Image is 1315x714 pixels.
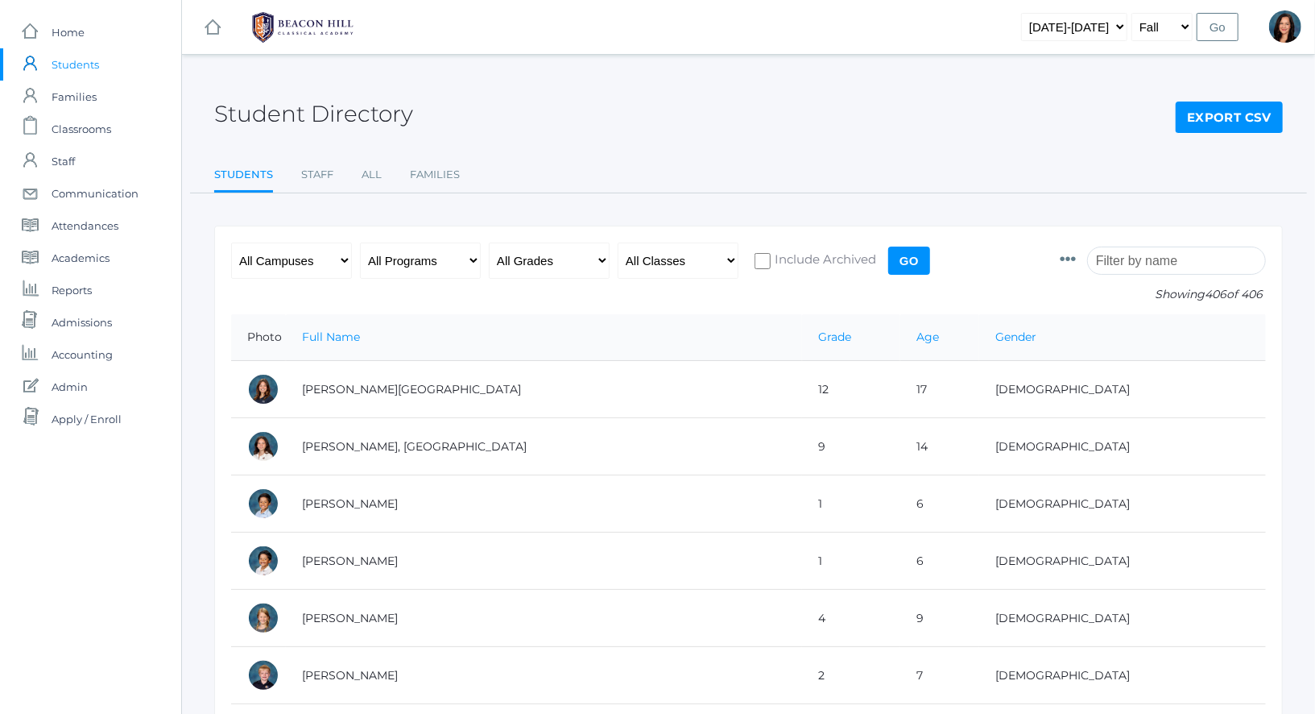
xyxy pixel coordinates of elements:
[900,418,979,475] td: 14
[52,145,75,177] span: Staff
[247,545,279,577] div: Grayson Abrea
[1269,10,1301,43] div: Curcinda Young
[214,102,413,127] h2: Student Directory
[979,361,1266,418] td: [DEMOGRAPHIC_DATA]
[52,242,110,274] span: Academics
[52,338,113,371] span: Accounting
[802,647,900,704] td: 2
[247,373,279,405] div: Charlotte Abdulla
[1087,247,1266,275] input: Filter by name
[916,330,939,344] a: Age
[286,590,802,647] td: [PERSON_NAME]
[52,81,97,113] span: Families
[802,475,900,533] td: 1
[900,361,979,418] td: 17
[247,659,279,691] div: Jack Adams
[1176,102,1283,134] a: Export CSV
[286,533,802,590] td: [PERSON_NAME]
[1060,286,1266,303] p: Showing of 406
[52,16,85,48] span: Home
[802,533,900,590] td: 1
[1197,13,1238,41] input: Go
[52,177,139,210] span: Communication
[900,475,979,533] td: 6
[979,533,1266,590] td: [DEMOGRAPHIC_DATA]
[979,418,1266,475] td: [DEMOGRAPHIC_DATA]
[979,647,1266,704] td: [DEMOGRAPHIC_DATA]
[52,306,112,338] span: Admissions
[231,314,286,361] th: Photo
[247,488,279,520] div: Dominic Abrea
[900,533,979,590] td: 6
[247,430,279,463] div: Phoenix Abdulla
[214,159,273,193] a: Students
[818,330,851,344] a: Grade
[242,7,363,48] img: 1_BHCALogos-05.png
[995,330,1036,344] a: Gender
[362,159,382,191] a: All
[52,48,99,81] span: Students
[52,403,122,435] span: Apply / Enroll
[802,361,900,418] td: 12
[52,113,111,145] span: Classrooms
[302,330,360,344] a: Full Name
[888,247,930,275] input: Go
[410,159,460,191] a: Families
[301,159,333,191] a: Staff
[900,647,979,704] td: 7
[900,590,979,647] td: 9
[979,475,1266,533] td: [DEMOGRAPHIC_DATA]
[247,602,279,634] div: Amelia Adams
[771,251,876,271] span: Include Archived
[286,418,802,475] td: [PERSON_NAME], [GEOGRAPHIC_DATA]
[802,418,900,475] td: 9
[286,647,802,704] td: [PERSON_NAME]
[979,590,1266,647] td: [DEMOGRAPHIC_DATA]
[52,210,118,242] span: Attendances
[286,361,802,418] td: [PERSON_NAME][GEOGRAPHIC_DATA]
[802,590,900,647] td: 4
[1205,287,1226,301] span: 406
[755,253,771,269] input: Include Archived
[52,371,88,403] span: Admin
[286,475,802,533] td: [PERSON_NAME]
[52,274,92,306] span: Reports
